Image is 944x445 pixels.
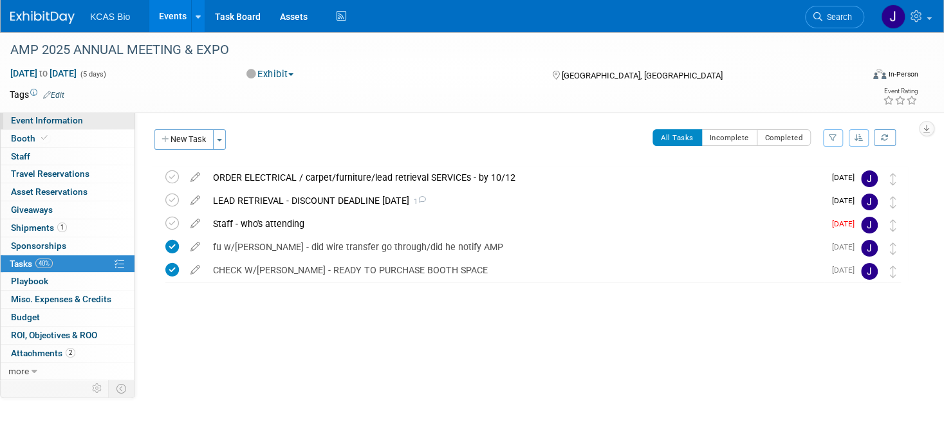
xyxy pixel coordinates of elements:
[11,204,53,215] span: Giveaways
[207,167,824,188] div: ORDER ELECTRICAL / carpet/furniture/lead retrieval SERVICEs - by 10/12
[207,190,824,212] div: LEAD RETRIEVAL - DISCOUNT DEADLINE [DATE]
[874,129,896,146] a: Refresh
[41,134,48,141] i: Booth reservation complete
[832,173,861,182] span: [DATE]
[1,363,134,380] a: more
[890,196,896,208] i: Move task
[881,5,905,29] img: Jocelyn King
[11,276,48,286] span: Playbook
[832,242,861,251] span: [DATE]
[57,222,67,232] span: 1
[35,259,53,268] span: 40%
[1,183,134,201] a: Asset Reservations
[37,68,50,78] span: to
[207,236,824,258] div: fu w/[PERSON_NAME] - did wire transfer go through/did he notify AMP
[409,197,426,206] span: 1
[832,196,861,205] span: [DATE]
[562,71,723,80] span: [GEOGRAPHIC_DATA], [GEOGRAPHIC_DATA]
[861,217,878,233] img: Jocelyn King
[86,380,109,397] td: Personalize Event Tab Strip
[10,88,64,101] td: Tags
[1,201,134,219] a: Giveaways
[242,68,299,81] button: Exhibit
[757,129,811,146] button: Completed
[1,255,134,273] a: Tasks40%
[154,129,214,150] button: New Task
[43,91,64,100] a: Edit
[109,380,135,397] td: Toggle Event Tabs
[652,129,702,146] button: All Tasks
[207,259,824,281] div: CHECK W/[PERSON_NAME] - READY TO PURCHASE BOOTH SPACE
[861,240,878,257] img: Jocelyn King
[11,312,40,322] span: Budget
[888,69,918,79] div: In-Person
[184,172,207,183] a: edit
[861,263,878,280] img: Jocelyn King
[1,148,134,165] a: Staff
[890,242,896,255] i: Move task
[11,241,66,251] span: Sponsorships
[890,219,896,232] i: Move task
[184,241,207,253] a: edit
[10,259,53,269] span: Tasks
[11,151,30,161] span: Staff
[11,186,88,197] span: Asset Reservations
[783,67,918,86] div: Event Format
[11,348,75,358] span: Attachments
[11,168,89,179] span: Travel Reservations
[6,39,841,62] div: AMP 2025 ANNUAL MEETING & EXPO
[1,219,134,237] a: Shipments1
[11,133,50,143] span: Booth
[66,348,75,358] span: 2
[883,88,918,95] div: Event Rating
[90,12,130,22] span: KCAS Bio
[11,330,97,340] span: ROI, Objectives & ROO
[10,68,77,79] span: [DATE] [DATE]
[805,6,864,28] a: Search
[1,273,134,290] a: Playbook
[1,291,134,308] a: Misc. Expenses & Credits
[822,12,852,22] span: Search
[861,170,878,187] img: Jocelyn King
[890,173,896,185] i: Move task
[1,327,134,344] a: ROI, Objectives & ROO
[79,70,106,78] span: (5 days)
[184,218,207,230] a: edit
[1,309,134,326] a: Budget
[1,165,134,183] a: Travel Reservations
[832,219,861,228] span: [DATE]
[1,345,134,362] a: Attachments2
[10,11,75,24] img: ExhibitDay
[832,266,861,275] span: [DATE]
[1,130,134,147] a: Booth
[207,213,824,235] div: Staff - who's attending
[184,195,207,206] a: edit
[11,222,67,233] span: Shipments
[861,194,878,210] img: Jocelyn King
[873,69,886,79] img: Format-Inperson.png
[11,294,111,304] span: Misc. Expenses & Credits
[701,129,757,146] button: Incomplete
[1,112,134,129] a: Event Information
[1,237,134,255] a: Sponsorships
[11,115,83,125] span: Event Information
[184,264,207,276] a: edit
[890,266,896,278] i: Move task
[8,366,29,376] span: more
